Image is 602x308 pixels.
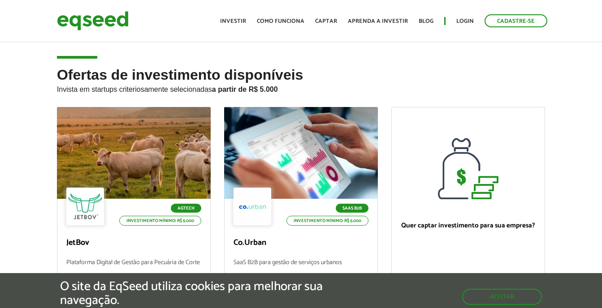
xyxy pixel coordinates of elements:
[419,18,433,24] a: Blog
[234,259,368,278] p: SaaS B2B para gestão de serviços urbanos
[57,83,545,94] p: Invista em startups criteriosamente selecionadas
[401,222,536,230] p: Quer captar investimento para sua empresa?
[60,280,349,308] h5: O site da EqSeed utiliza cookies para melhorar sua navegação.
[57,67,545,107] h2: Ofertas de investimento disponíveis
[234,238,368,248] p: Co.Urban
[485,14,547,27] a: Cadastre-se
[66,259,201,278] p: Plataforma Digital de Gestão para Pecuária de Corte
[348,18,408,24] a: Aprenda a investir
[336,204,368,213] p: SaaS B2B
[315,18,337,24] a: Captar
[171,204,201,213] p: Agtech
[57,9,129,33] img: EqSeed
[119,216,201,226] p: Investimento mínimo: R$ 5.000
[456,18,474,24] a: Login
[462,289,542,305] button: Aceitar
[212,86,278,93] strong: a partir de R$ 5.000
[257,18,304,24] a: Como funciona
[286,216,368,226] p: Investimento mínimo: R$ 5.000
[220,18,246,24] a: Investir
[66,238,201,248] p: JetBov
